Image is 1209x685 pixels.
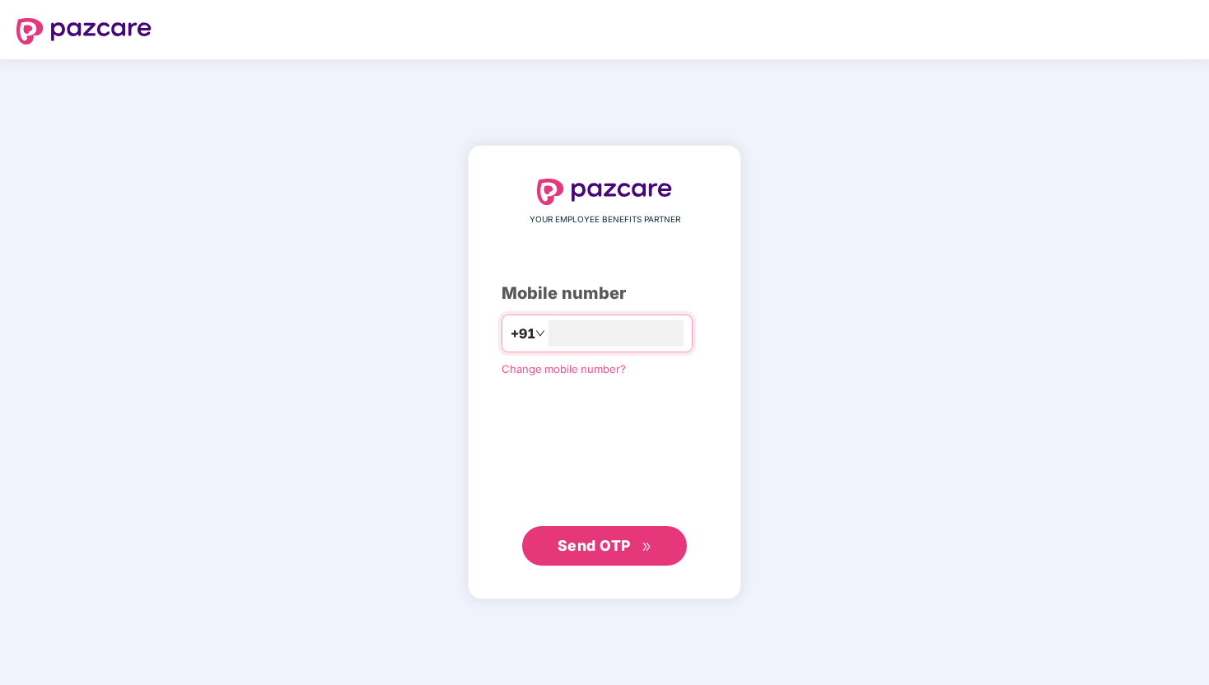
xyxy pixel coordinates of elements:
[535,329,545,338] span: down
[511,324,535,344] span: +91
[502,281,707,306] div: Mobile number
[537,179,672,205] img: logo
[642,542,652,552] span: double-right
[530,213,680,226] span: YOUR EMPLOYEE BENEFITS PARTNER
[16,18,152,44] img: logo
[522,526,687,566] button: Send OTPdouble-right
[558,537,631,554] span: Send OTP
[502,362,626,375] a: Change mobile number?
